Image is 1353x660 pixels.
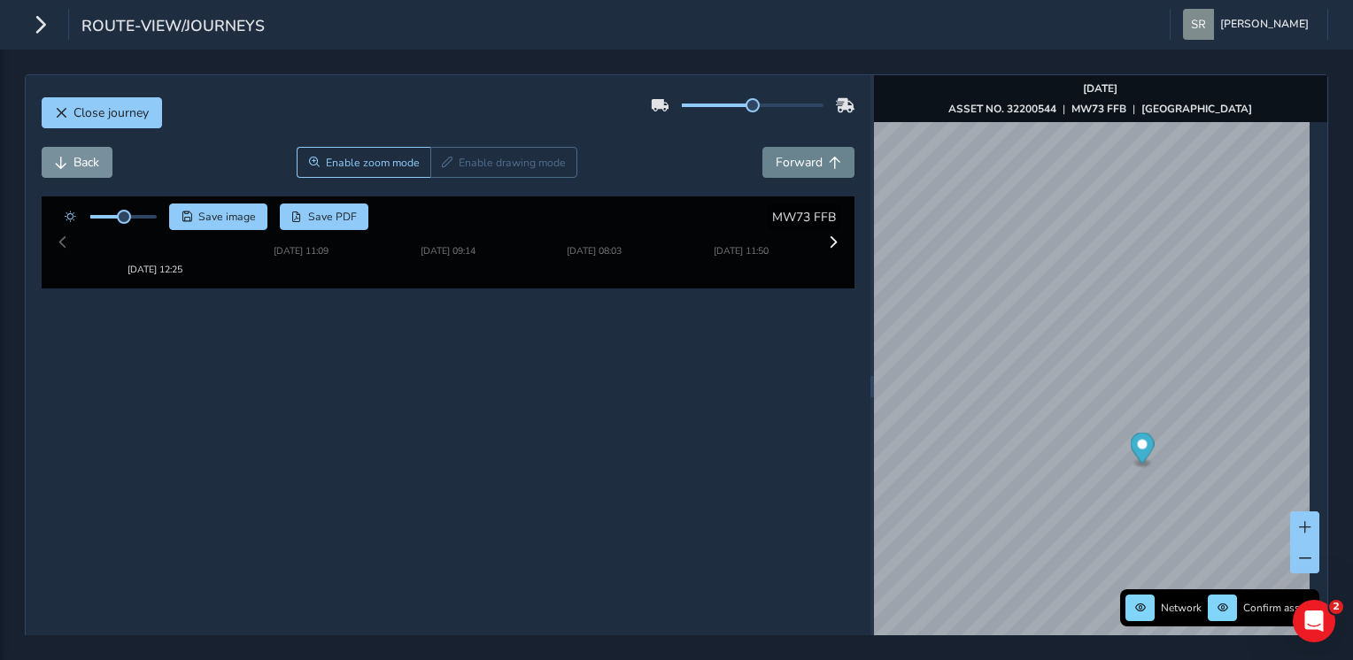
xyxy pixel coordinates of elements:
strong: ASSET NO. 32200544 [948,102,1056,116]
iframe: Intercom live chat [1293,600,1335,642]
strong: [GEOGRAPHIC_DATA] [1141,102,1252,116]
img: diamond-layout [1183,9,1214,40]
button: [PERSON_NAME] [1183,9,1315,40]
div: | | [948,102,1252,116]
div: [DATE] 11:50 [714,240,769,253]
span: route-view/journeys [81,15,265,40]
button: Zoom [297,147,430,178]
button: PDF [280,203,369,230]
span: Save PDF [308,210,357,224]
span: [PERSON_NAME] [1220,9,1309,40]
span: Network [1161,601,1202,615]
div: [DATE] 08:03 [567,240,622,253]
div: [DATE] 12:25 [101,240,209,253]
span: Back [73,154,99,171]
div: [DATE] 09:14 [421,240,475,253]
img: Thumbnail frame [101,223,209,240]
button: Close journey [42,97,162,128]
button: Back [42,147,112,178]
button: Save [169,203,267,230]
div: [DATE] 11:09 [274,240,329,253]
strong: [DATE] [1083,81,1117,96]
span: Confirm assets [1243,601,1314,615]
div: Map marker [1130,433,1154,469]
button: Forward [762,147,854,178]
span: Enable zoom mode [326,156,420,170]
span: Forward [776,154,823,171]
span: Save image [198,210,256,224]
span: MW73 FFB [772,209,836,226]
strong: MW73 FFB [1071,102,1126,116]
span: Close journey [73,104,149,121]
span: 2 [1329,600,1343,614]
